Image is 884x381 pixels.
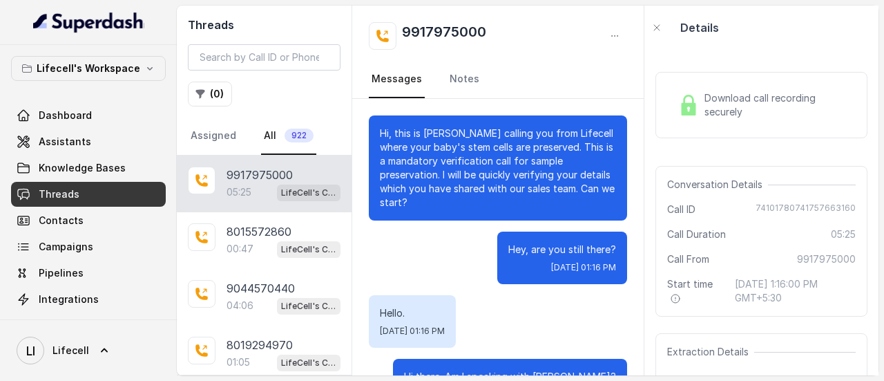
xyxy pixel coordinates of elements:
[11,103,166,128] a: Dashboard
[39,292,99,306] span: Integrations
[37,60,140,77] p: Lifecell's Workspace
[11,156,166,180] a: Knowledge Bases
[667,277,724,305] span: Start time
[281,186,336,200] p: LifeCell's Call Assistant
[369,61,627,98] nav: Tabs
[39,109,92,122] span: Dashboard
[11,287,166,312] a: Integrations
[11,182,166,207] a: Threads
[227,167,293,183] p: 9917975000
[33,11,144,33] img: light.svg
[285,129,314,142] span: 922
[667,252,709,266] span: Call From
[39,266,84,280] span: Pipelines
[188,17,340,33] h2: Threads
[735,277,856,305] span: [DATE] 1:16:00 PM GMT+5:30
[39,135,91,149] span: Assistants
[188,82,232,106] button: (0)
[39,240,93,254] span: Campaigns
[227,337,293,353] p: 8019294970
[227,185,251,199] p: 05:25
[39,319,99,333] span: API Settings
[11,129,166,154] a: Assistants
[281,243,336,257] p: LifeCell's Call Assistant
[11,261,166,286] a: Pipelines
[281,299,336,313] p: LifeCell's Call Assistant
[227,280,295,297] p: 9044570440
[227,223,291,240] p: 8015572860
[667,227,726,241] span: Call Duration
[39,161,126,175] span: Knowledge Bases
[227,355,250,369] p: 01:05
[281,356,336,370] p: LifeCell's Call Assistant
[831,227,856,241] span: 05:25
[11,331,166,370] a: Lifecell
[667,178,768,192] span: Conversation Details
[667,203,695,216] span: Call ID
[227,299,253,313] p: 04:06
[52,344,89,357] span: Lifecell
[261,118,316,155] a: All922
[39,187,79,201] span: Threads
[227,242,253,256] p: 00:47
[380,306,445,320] p: Hello.
[380,127,616,210] p: Hi, this is [PERSON_NAME] calling you from Lifecell where your baby's stem cells are preserved. T...
[11,313,166,338] a: API Settings
[678,95,699,115] img: Lock Icon
[508,243,616,257] p: Hey, are you still there?
[369,61,425,98] a: Messages
[402,22,486,50] h2: 9917975000
[680,19,719,36] p: Details
[551,262,616,273] span: [DATE] 01:16 PM
[11,56,166,81] button: Lifecell's Workspace
[667,345,754,359] span: Extraction Details
[188,118,239,155] a: Assigned
[380,326,445,337] span: [DATE] 01:16 PM
[188,118,340,155] nav: Tabs
[447,61,482,98] a: Notes
[797,252,856,266] span: 9917975000
[39,214,84,227] span: Contacts
[11,208,166,233] a: Contacts
[26,344,35,358] text: LI
[188,44,340,71] input: Search by Call ID or Phone Number
[11,234,166,259] a: Campaigns
[704,91,850,119] span: Download call recording securely
[756,203,856,216] span: 74101780741757663160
